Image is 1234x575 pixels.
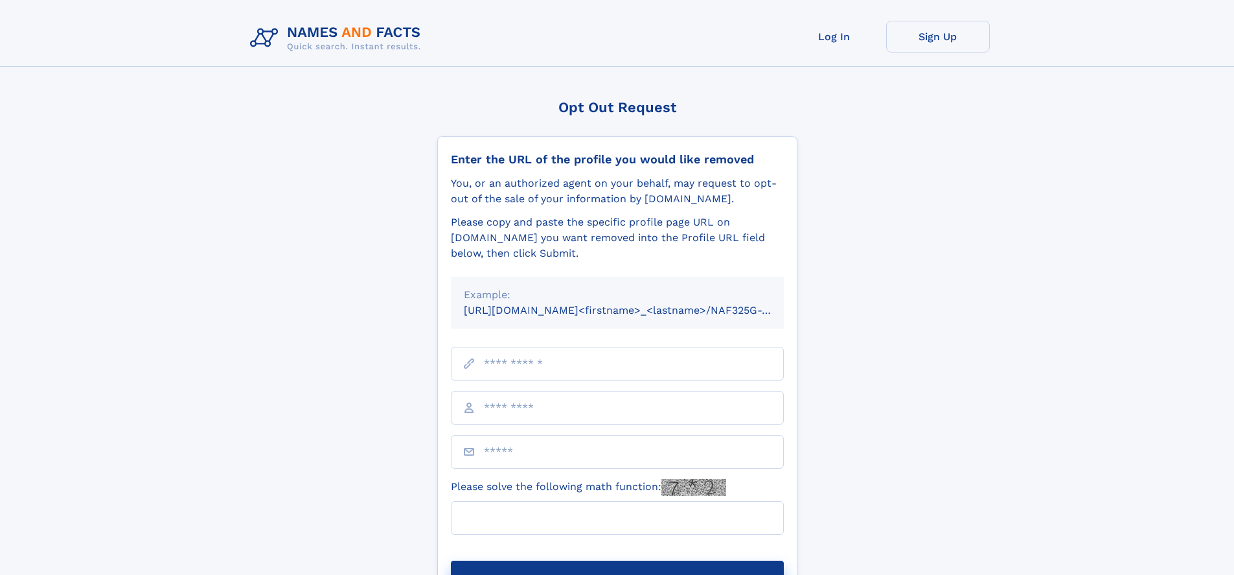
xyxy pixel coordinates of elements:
[245,21,431,56] img: Logo Names and Facts
[464,287,771,303] div: Example:
[886,21,990,53] a: Sign Up
[437,99,797,115] div: Opt Out Request
[451,152,784,167] div: Enter the URL of the profile you would like removed
[451,176,784,207] div: You, or an authorized agent on your behalf, may request to opt-out of the sale of your informatio...
[451,215,784,261] div: Please copy and paste the specific profile page URL on [DOMAIN_NAME] you want removed into the Pr...
[783,21,886,53] a: Log In
[464,304,808,316] small: [URL][DOMAIN_NAME]<firstname>_<lastname>/NAF325G-xxxxxxxx
[451,479,726,496] label: Please solve the following math function:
